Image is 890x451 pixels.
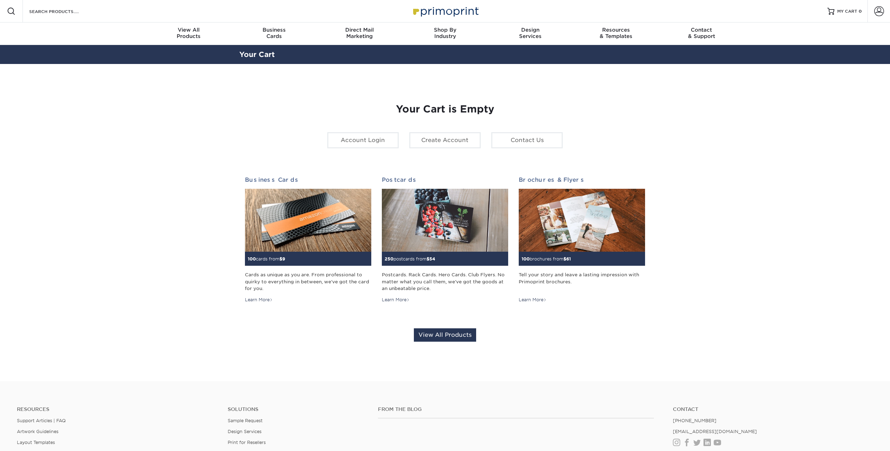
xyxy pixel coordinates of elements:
[673,406,873,412] a: Contact
[659,27,744,39] div: & Support
[429,256,435,262] span: 54
[245,189,371,252] img: Business Cards
[245,176,371,303] a: Business Cards 100cards from$9 Cards as unique as you are. From professional to quirky to everyth...
[673,418,717,423] a: [PHONE_NUMBER]
[566,256,571,262] span: 61
[317,27,402,39] div: Marketing
[146,22,232,45] a: View AllProducts
[382,189,508,252] img: Postcards
[17,418,66,423] a: Support Articles | FAQ
[414,328,476,342] a: View All Products
[522,256,530,262] span: 100
[231,27,317,39] div: Cards
[519,176,645,303] a: Brochures & Flyers 100brochures from$61 Tell your story and leave a lasting impression with Primo...
[228,429,261,434] a: Design Services
[146,27,232,39] div: Products
[563,256,566,262] span: $
[245,271,371,292] div: Cards as unique as you are. From professional to quirky to everything in between, we've got the c...
[519,189,645,252] img: Brochures & Flyers
[402,27,488,39] div: Industry
[382,176,508,303] a: Postcards 250postcards from$54 Postcards. Rack Cards. Hero Cards. Club Flyers. No matter what you...
[29,7,97,15] input: SEARCH PRODUCTS.....
[519,176,645,183] h2: Brochures & Flyers
[382,176,508,183] h2: Postcards
[382,297,410,303] div: Learn More
[228,440,266,445] a: Print for Resellers
[248,256,285,262] small: cards from
[673,429,757,434] a: [EMAIL_ADDRESS][DOMAIN_NAME]
[17,429,58,434] a: Artwork Guidelines
[573,27,659,33] span: Resources
[17,440,55,445] a: Layout Templates
[378,406,654,412] h4: From the Blog
[146,27,232,33] span: View All
[522,256,571,262] small: brochures from
[239,50,275,59] a: Your Cart
[402,22,488,45] a: Shop ByIndustry
[385,256,435,262] small: postcards from
[519,271,645,292] div: Tell your story and leave a lasting impression with Primoprint brochures.
[282,256,285,262] span: 9
[248,256,256,262] span: 100
[410,4,480,19] img: Primoprint
[488,27,573,33] span: Design
[402,27,488,33] span: Shop By
[859,9,862,14] span: 0
[573,22,659,45] a: Resources& Templates
[659,22,744,45] a: Contact& Support
[245,297,273,303] div: Learn More
[327,132,399,148] a: Account Login
[519,297,547,303] div: Learn More
[228,406,368,412] h4: Solutions
[382,271,508,292] div: Postcards. Rack Cards. Hero Cards. Club Flyers. No matter what you call them, we've got the goods...
[228,418,263,423] a: Sample Request
[573,27,659,39] div: & Templates
[17,406,217,412] h4: Resources
[231,22,317,45] a: BusinessCards
[231,27,317,33] span: Business
[488,27,573,39] div: Services
[491,132,563,148] a: Contact Us
[385,256,393,262] span: 250
[409,132,481,148] a: Create Account
[488,22,573,45] a: DesignServices
[659,27,744,33] span: Contact
[245,103,645,115] h1: Your Cart is Empty
[427,256,429,262] span: $
[317,22,402,45] a: Direct MailMarketing
[317,27,402,33] span: Direct Mail
[279,256,282,262] span: $
[245,176,371,183] h2: Business Cards
[837,8,857,14] span: MY CART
